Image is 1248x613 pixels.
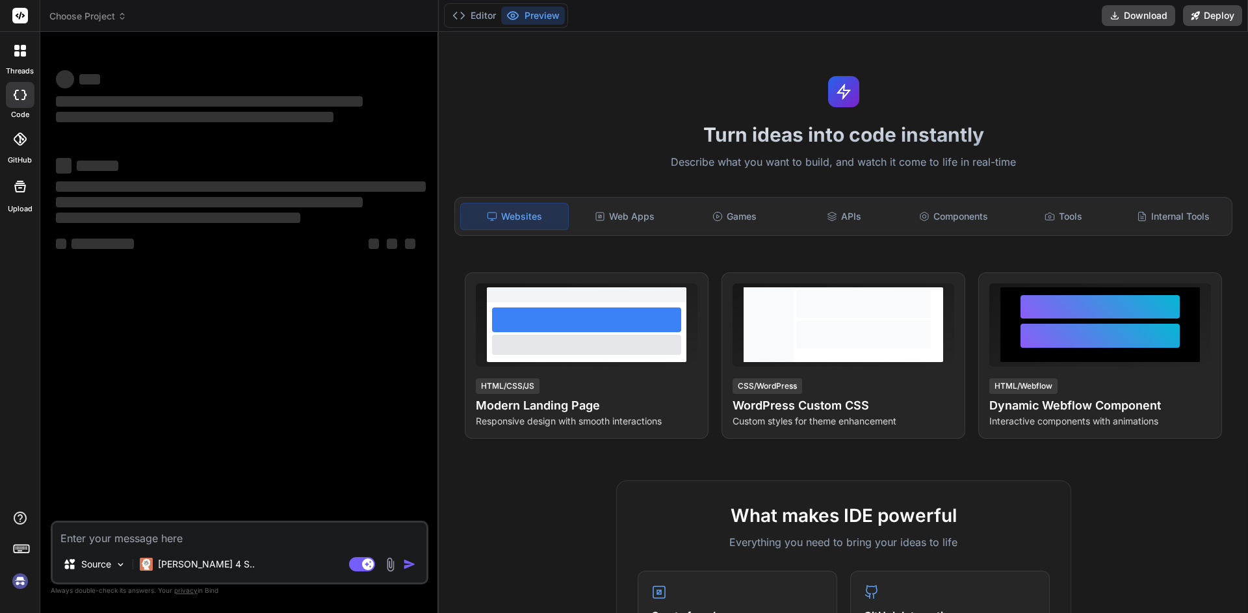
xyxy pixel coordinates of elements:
span: ‌ [77,161,118,171]
h4: Dynamic Webflow Component [989,397,1211,415]
span: ‌ [79,74,100,85]
span: ‌ [56,181,426,192]
div: Web Apps [571,203,679,230]
p: Responsive design with smooth interactions [476,415,697,428]
div: Websites [460,203,569,230]
span: Choose Project [49,10,127,23]
h4: Modern Landing Page [476,397,697,415]
div: Internal Tools [1119,203,1227,230]
span: privacy [174,586,198,594]
div: CSS/WordPress [733,378,802,394]
span: ‌ [56,96,363,107]
div: Games [681,203,788,230]
img: Pick Models [115,559,126,570]
div: HTML/Webflow [989,378,1058,394]
span: ‌ [56,112,333,122]
label: threads [6,66,34,77]
img: signin [9,570,31,592]
div: HTML/CSS/JS [476,378,539,394]
button: Preview [501,7,565,25]
img: Claude 4 Sonnet [140,558,153,571]
h2: What makes IDE powerful [638,502,1050,529]
p: Always double-check its answers. Your in Bind [51,584,428,597]
div: Tools [1010,203,1117,230]
h4: WordPress Custom CSS [733,397,954,415]
button: Editor [447,7,501,25]
div: Components [900,203,1007,230]
span: ‌ [56,197,363,207]
span: ‌ [387,239,397,249]
span: ‌ [369,239,379,249]
p: Interactive components with animations [989,415,1211,428]
div: APIs [790,203,898,230]
p: Describe what you want to build, and watch it come to life in real-time [447,154,1240,171]
span: ‌ [56,158,71,174]
button: Download [1102,5,1175,26]
span: ‌ [56,70,74,88]
span: ‌ [71,239,134,249]
img: attachment [383,557,398,572]
button: Deploy [1183,5,1242,26]
p: Custom styles for theme enhancement [733,415,954,428]
span: ‌ [405,239,415,249]
h1: Turn ideas into code instantly [447,123,1240,146]
img: icon [403,558,416,571]
p: Source [81,558,111,571]
label: code [11,109,29,120]
p: [PERSON_NAME] 4 S.. [158,558,255,571]
span: ‌ [56,239,66,249]
p: Everything you need to bring your ideas to life [638,534,1050,550]
span: ‌ [56,213,300,223]
label: Upload [8,203,32,215]
label: GitHub [8,155,32,166]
